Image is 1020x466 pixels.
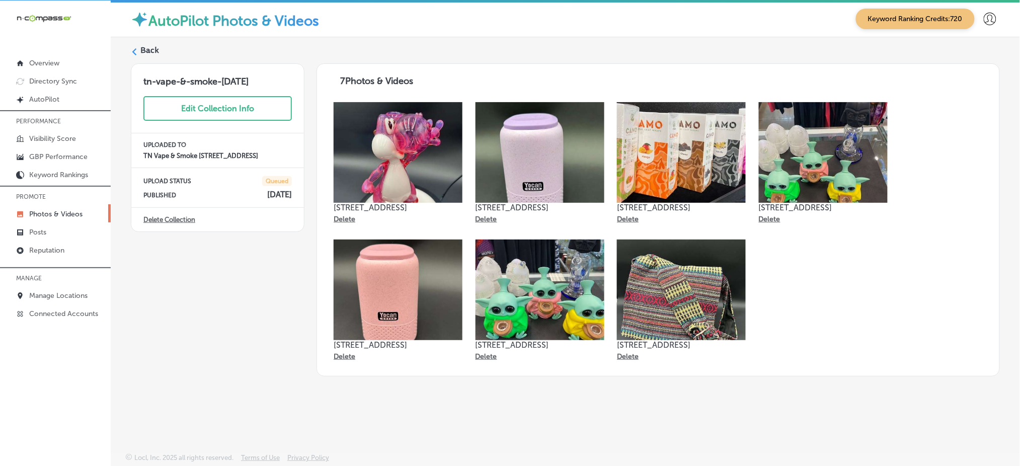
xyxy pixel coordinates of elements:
[334,352,355,361] p: Delete
[334,240,462,340] img: Collection thumbnail
[476,352,497,361] p: Delete
[29,210,83,218] p: Photos & Videos
[29,291,88,300] p: Manage Locations
[29,134,76,143] p: Visibility Score
[476,203,604,212] p: [STREET_ADDRESS]
[143,141,292,148] p: UPLOADED TO
[617,215,639,223] p: Delete
[16,14,71,23] img: 660ab0bf-5cc7-4cb8-ba1c-48b5ae0f18e60NCTV_CLogo_TV_Black_-500x88.png
[143,216,195,223] a: Delete Collection
[29,77,77,86] p: Directory Sync
[617,203,746,212] p: [STREET_ADDRESS]
[759,215,780,223] p: Delete
[29,59,59,67] p: Overview
[476,102,604,203] img: Collection thumbnail
[29,152,88,161] p: GBP Performance
[476,340,604,350] p: [STREET_ADDRESS]
[140,45,159,56] label: Back
[617,102,746,203] img: Collection thumbnail
[143,152,292,160] h4: TN Vape & Smoke [STREET_ADDRESS]
[131,11,148,28] img: autopilot-icon
[476,215,497,223] p: Delete
[29,171,88,179] p: Keyword Rankings
[267,190,292,199] h4: [DATE]
[143,178,191,185] p: UPLOAD STATUS
[334,102,462,203] img: Collection thumbnail
[134,454,233,461] p: Locl, Inc. 2025 all rights reserved.
[476,240,604,340] img: Collection thumbnail
[759,102,888,203] img: Collection thumbnail
[856,9,975,29] span: Keyword Ranking Credits: 720
[131,64,304,87] h3: tn-vape-&-smoke-[DATE]
[617,352,639,361] p: Delete
[29,95,59,104] p: AutoPilot
[334,203,462,212] p: [STREET_ADDRESS]
[334,340,462,350] p: [STREET_ADDRESS]
[617,240,746,340] img: Collection thumbnail
[341,75,414,87] span: 7 Photos & Videos
[334,215,355,223] p: Delete
[143,192,176,199] p: PUBLISHED
[29,309,98,318] p: Connected Accounts
[148,13,319,29] label: AutoPilot Photos & Videos
[29,228,46,237] p: Posts
[143,96,292,121] button: Edit Collection Info
[617,340,746,350] p: [STREET_ADDRESS]
[262,176,292,186] span: Queued
[29,246,64,255] p: Reputation
[759,203,888,212] p: [STREET_ADDRESS]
